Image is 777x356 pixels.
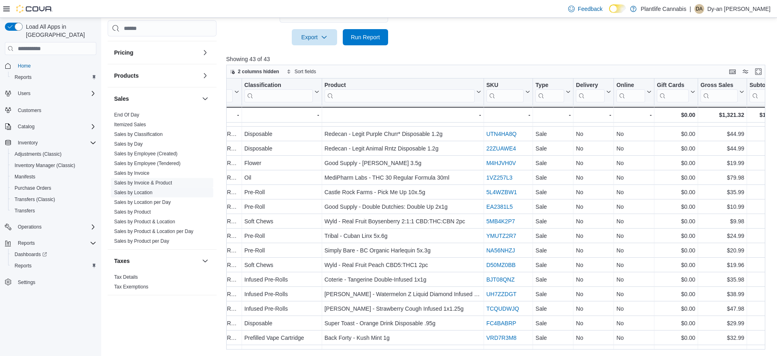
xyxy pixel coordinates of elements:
[114,189,153,196] span: Sales by Location
[154,216,239,226] div: Calgary - [PERSON_NAME] Regional
[11,250,50,259] a: Dashboards
[324,129,481,139] div: Redecan - Legit Purple Churr* Disposable 1.2g
[200,94,210,104] button: Sales
[535,158,571,168] div: Sale
[486,145,516,152] a: 22ZUAWE4
[154,144,239,153] div: Calgary - [PERSON_NAME] Regional
[657,275,695,284] div: $0.00
[15,251,47,258] span: Dashboards
[15,122,38,131] button: Catalog
[18,224,42,230] span: Operations
[486,335,516,341] a: VRD7R3M8
[11,250,96,259] span: Dashboards
[701,110,744,120] div: $1,321.32
[616,202,652,212] div: No
[2,276,100,288] button: Settings
[324,144,481,153] div: Redecan - Legit Animal Rntz Disposable 1.2g
[283,67,319,76] button: Sort fields
[5,57,96,309] nav: Complex example
[657,231,695,241] div: $0.00
[244,82,319,102] button: Classification
[535,82,571,102] button: Type
[238,68,279,75] span: 2 columns hidden
[114,170,149,176] a: Sales by Invoice
[754,67,763,76] button: Enter fullscreen
[8,260,100,271] button: Reports
[15,122,96,131] span: Catalog
[11,149,96,159] span: Adjustments (Classic)
[616,216,652,226] div: No
[657,289,695,299] div: $0.00
[657,82,695,102] button: Gift Cards
[154,202,239,212] div: Calgary - [PERSON_NAME] Regional
[8,160,100,171] button: Inventory Manager (Classic)
[154,260,239,270] div: Calgary - [PERSON_NAME] Regional
[11,172,96,182] span: Manifests
[576,202,611,212] div: No
[11,206,38,216] a: Transfers
[701,144,744,153] div: $44.99
[609,4,626,13] input: Dark Mode
[108,110,217,249] div: Sales
[154,129,239,139] div: Calgary - [PERSON_NAME] Regional
[486,262,515,268] a: D50MZ0BB
[114,274,138,280] a: Tax Details
[154,187,239,197] div: Calgary - [PERSON_NAME] Regional
[701,82,744,102] button: Gross Sales
[15,174,35,180] span: Manifests
[728,67,737,76] button: Keyboard shortcuts
[701,158,744,168] div: $19.99
[576,216,611,226] div: No
[292,29,337,45] button: Export
[244,216,319,226] div: Soft Chews
[616,187,652,197] div: No
[114,160,180,167] span: Sales by Employee (Tendered)
[114,238,169,244] a: Sales by Product per Day
[15,185,51,191] span: Purchase Orders
[244,82,313,102] div: Classification
[616,82,645,102] div: Online
[15,89,34,98] button: Users
[486,82,524,102] div: SKU URL
[114,218,175,225] span: Sales by Product & Location
[701,173,744,182] div: $79.98
[486,349,514,356] a: AAZ1KP65
[486,82,530,102] button: SKU
[154,246,239,255] div: Calgary - [PERSON_NAME] Regional
[15,278,38,287] a: Settings
[18,279,35,286] span: Settings
[486,189,516,195] a: 5L4WZBW1
[15,222,96,232] span: Operations
[11,161,79,170] a: Inventory Manager (Classic)
[15,138,41,148] button: Inventory
[8,171,100,182] button: Manifests
[701,216,744,226] div: $9.98
[616,260,652,270] div: No
[351,33,380,41] span: Run Report
[486,82,524,89] div: SKU
[701,82,738,102] div: Gross Sales
[227,67,282,76] button: 2 columns hidden
[244,289,319,299] div: Infused Pre-Rolls
[576,246,611,255] div: No
[690,4,691,14] p: |
[324,187,481,197] div: Castle Rock Farms - Pick Me Up 10x.5g
[324,82,474,102] div: Product
[108,272,217,295] div: Taxes
[114,72,139,80] h3: Products
[226,55,771,63] p: Showing 43 of 43
[657,260,695,270] div: $0.00
[114,219,175,225] a: Sales by Product & Location
[694,4,704,14] div: Dy-an Crisostomo
[707,4,771,14] p: Dy-an [PERSON_NAME]
[154,173,239,182] div: Calgary - [PERSON_NAME] Regional
[324,82,481,102] button: Product
[343,29,388,45] button: Run Report
[701,82,738,89] div: Gross Sales
[114,209,151,215] a: Sales by Product
[701,246,744,255] div: $20.99
[8,205,100,216] button: Transfers
[114,151,178,157] a: Sales by Employee (Created)
[18,140,38,146] span: Inventory
[8,194,100,205] button: Transfers (Classic)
